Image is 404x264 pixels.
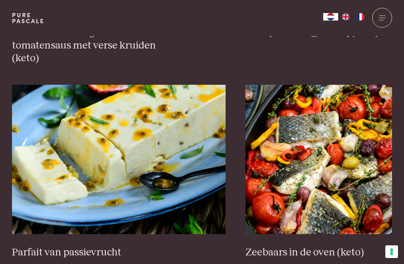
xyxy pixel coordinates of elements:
img: Parfait van passievrucht [12,85,226,234]
h3: Zalm in een romige tomatensaus met verse kruiden (keto) [12,26,159,65]
a: Parfait van passievrucht Parfait van passievrucht [12,85,226,259]
button: Uw voorkeuren voor toestemming voor trackingtechnologieën [385,245,398,258]
a: Zeebaars in de oven (keto) Zeebaars in de oven (keto) [245,85,392,259]
a: EN [338,13,353,21]
h3: Parfait van passievrucht [12,246,226,259]
a: PurePascale [12,12,45,24]
a: NL [323,13,338,21]
a: FR [353,13,368,21]
ul: Language list [338,13,368,21]
h3: Zeebaars in de oven (keto) [245,246,392,259]
img: Zeebaars in de oven (keto) [245,85,392,234]
div: Language [323,13,338,21]
aside: Language selected: Nederlands [323,13,368,21]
